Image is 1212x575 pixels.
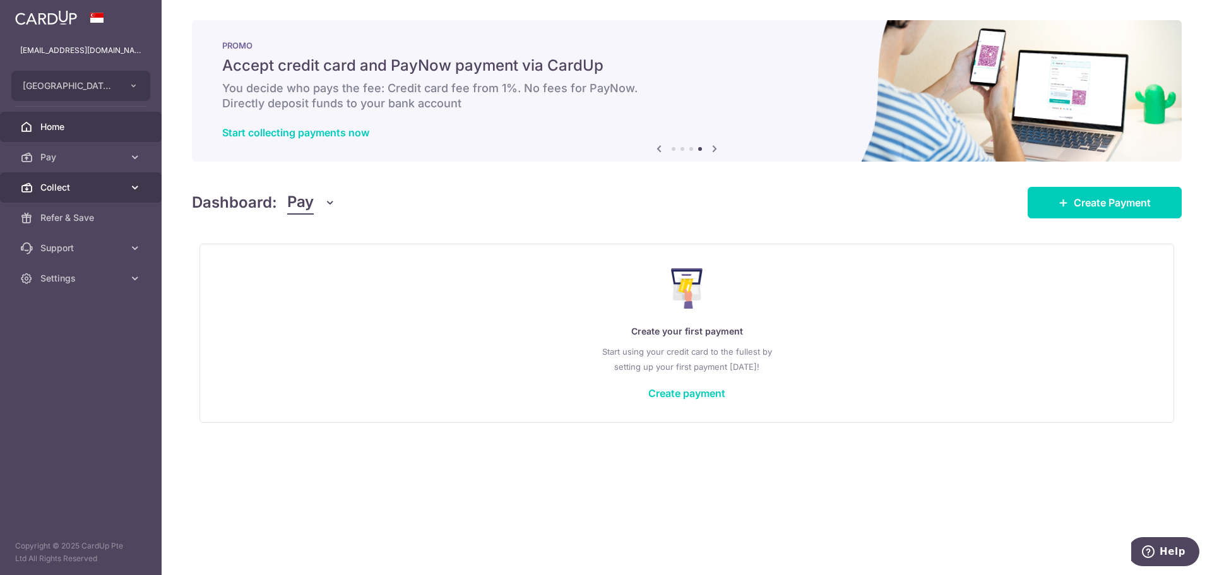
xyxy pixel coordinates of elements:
[222,40,1151,50] p: PROMO
[40,242,124,254] span: Support
[11,71,150,101] button: [GEOGRAPHIC_DATA] ([GEOGRAPHIC_DATA]) Pte. Ltd.
[648,387,725,400] a: Create payment
[40,121,124,133] span: Home
[222,56,1151,76] h5: Accept credit card and PayNow payment via CardUp
[40,272,124,285] span: Settings
[671,268,703,309] img: Make Payment
[40,211,124,224] span: Refer & Save
[222,81,1151,111] h6: You decide who pays the fee: Credit card fee from 1%. No fees for PayNow. Directly deposit funds ...
[192,20,1182,162] img: paynow Banner
[192,191,277,214] h4: Dashboard:
[287,191,336,215] button: Pay
[225,344,1148,374] p: Start using your credit card to the fullest by setting up your first payment [DATE]!
[40,151,124,163] span: Pay
[1028,187,1182,218] a: Create Payment
[40,181,124,194] span: Collect
[287,191,314,215] span: Pay
[15,10,77,25] img: CardUp
[23,80,116,92] span: [GEOGRAPHIC_DATA] ([GEOGRAPHIC_DATA]) Pte. Ltd.
[222,126,369,139] a: Start collecting payments now
[225,324,1148,339] p: Create your first payment
[20,44,141,57] p: [EMAIL_ADDRESS][DOMAIN_NAME]
[1131,537,1199,569] iframe: Opens a widget where you can find more information
[1074,195,1151,210] span: Create Payment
